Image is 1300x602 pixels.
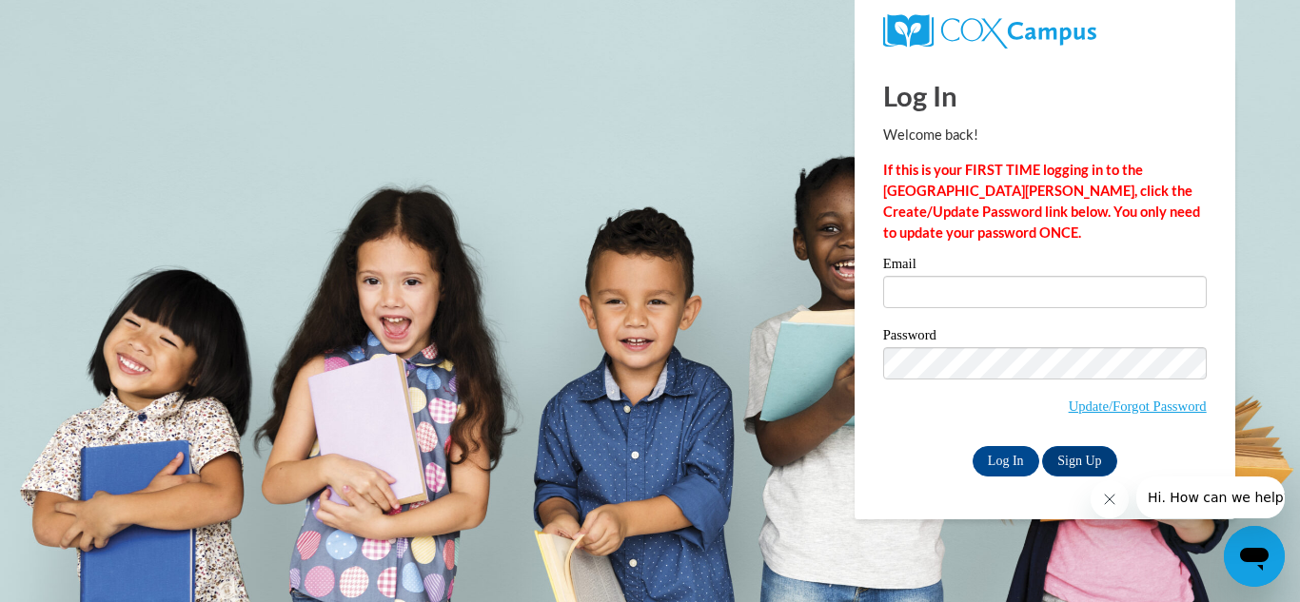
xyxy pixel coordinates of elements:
iframe: Message from company [1136,476,1285,518]
h1: Log In [883,76,1207,115]
a: Update/Forgot Password [1069,398,1207,414]
strong: If this is your FIRST TIME logging in to the [GEOGRAPHIC_DATA][PERSON_NAME], click the Create/Upd... [883,162,1200,241]
p: Welcome back! [883,125,1207,146]
input: Log In [973,446,1039,476]
label: Password [883,328,1207,347]
a: Sign Up [1042,446,1116,476]
img: COX Campus [883,14,1096,49]
a: COX Campus [883,14,1207,49]
label: Email [883,257,1207,276]
iframe: Button to launch messaging window [1224,526,1285,587]
iframe: Close message [1091,480,1129,518]
span: Hi. How can we help? [11,13,154,29]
